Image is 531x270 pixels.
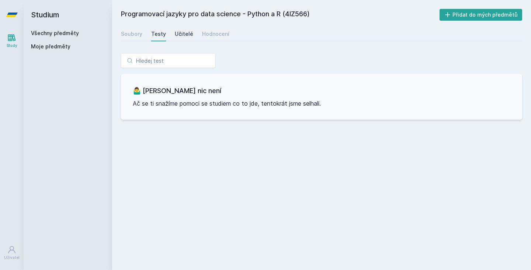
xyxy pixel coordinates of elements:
[440,9,523,21] button: Přidat do mých předmětů
[1,30,22,52] a: Study
[121,30,142,38] div: Soubory
[202,30,229,38] div: Hodnocení
[121,27,142,41] a: Soubory
[4,255,20,260] div: Uživatel
[175,27,193,41] a: Učitelé
[121,53,215,68] input: Hledej test
[31,43,70,50] span: Moje předměty
[121,9,440,21] h2: Programovací jazyky pro data science - Python a R (4IZ566)
[151,27,166,41] a: Testy
[133,86,510,96] h3: 🤷‍♂️ [PERSON_NAME] nic není
[31,30,79,36] a: Všechny předměty
[202,27,229,41] a: Hodnocení
[175,30,193,38] div: Učitelé
[1,242,22,264] a: Uživatel
[7,43,17,48] div: Study
[151,30,166,38] div: Testy
[133,99,510,108] p: Ač se ti snažíme pomoci se studiem co to jde, tentokrát jsme selhali.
